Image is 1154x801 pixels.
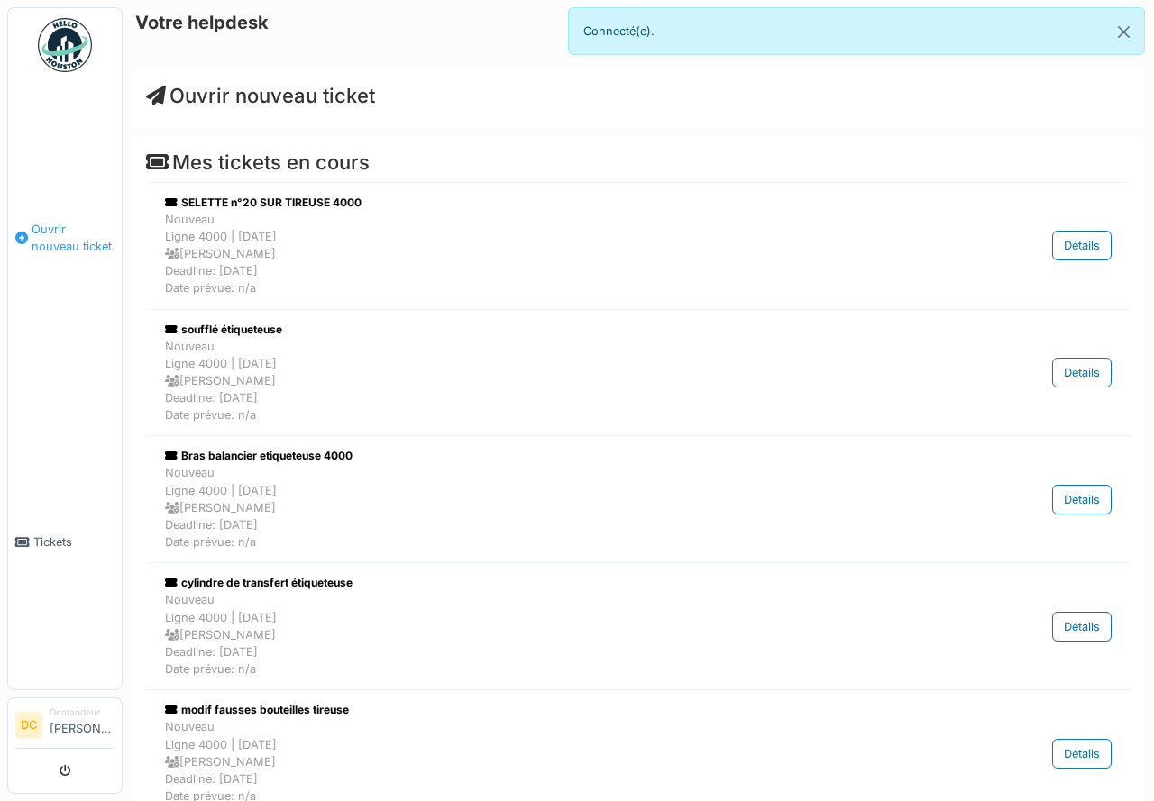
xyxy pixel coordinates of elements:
[50,705,114,744] li: [PERSON_NAME]
[146,150,1131,174] h4: Mes tickets en cours
[8,82,122,395] a: Ouvrir nouveau ticket
[50,705,114,719] div: Demandeur
[165,448,948,464] div: Bras balancier etiqueteuse 4000
[8,395,122,690] a: Tickets
[1052,231,1112,260] div: Détails
[165,702,948,718] div: modif fausses bouteilles tireuse
[32,221,114,255] span: Ouvrir nouveau ticket
[165,211,948,297] div: Nouveau Ligne 4000 | [DATE] [PERSON_NAME] Deadline: [DATE] Date prévue: n/a
[1052,612,1112,642] div: Détails
[1052,485,1112,514] div: Détails
[568,7,1145,55] div: Connecté(e).
[160,317,1116,429] a: soufflé étiqueteuse NouveauLigne 4000 | [DATE] [PERSON_NAME]Deadline: [DATE]Date prévue: n/a Détails
[160,190,1116,302] a: SELETTE n°20 SUR TIREUSE 4000 NouveauLigne 4000 | [DATE] [PERSON_NAME]Deadline: [DATE]Date prévue...
[38,18,92,72] img: Badge_color-CXgf-gQk.svg
[165,195,948,211] div: SELETTE n°20 SUR TIREUSE 4000
[146,84,375,107] a: Ouvrir nouveau ticket
[160,443,1116,555] a: Bras balancier etiqueteuse 4000 NouveauLigne 4000 | [DATE] [PERSON_NAME]Deadline: [DATE]Date prév...
[33,533,114,551] span: Tickets
[160,570,1116,682] a: cylindre de transfert étiqueteuse NouveauLigne 4000 | [DATE] [PERSON_NAME]Deadline: [DATE]Date pr...
[15,712,42,739] li: DC
[165,575,948,591] div: cylindre de transfert étiqueteuse
[1052,739,1112,769] div: Détails
[165,338,948,424] div: Nouveau Ligne 4000 | [DATE] [PERSON_NAME] Deadline: [DATE] Date prévue: n/a
[165,591,948,678] div: Nouveau Ligne 4000 | [DATE] [PERSON_NAME] Deadline: [DATE] Date prévue: n/a
[15,705,114,749] a: DC Demandeur[PERSON_NAME]
[165,322,948,338] div: soufflé étiqueteuse
[165,464,948,551] div: Nouveau Ligne 4000 | [DATE] [PERSON_NAME] Deadline: [DATE] Date prévue: n/a
[135,12,269,33] h6: Votre helpdesk
[1052,358,1112,387] div: Détails
[1104,8,1144,56] button: Close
